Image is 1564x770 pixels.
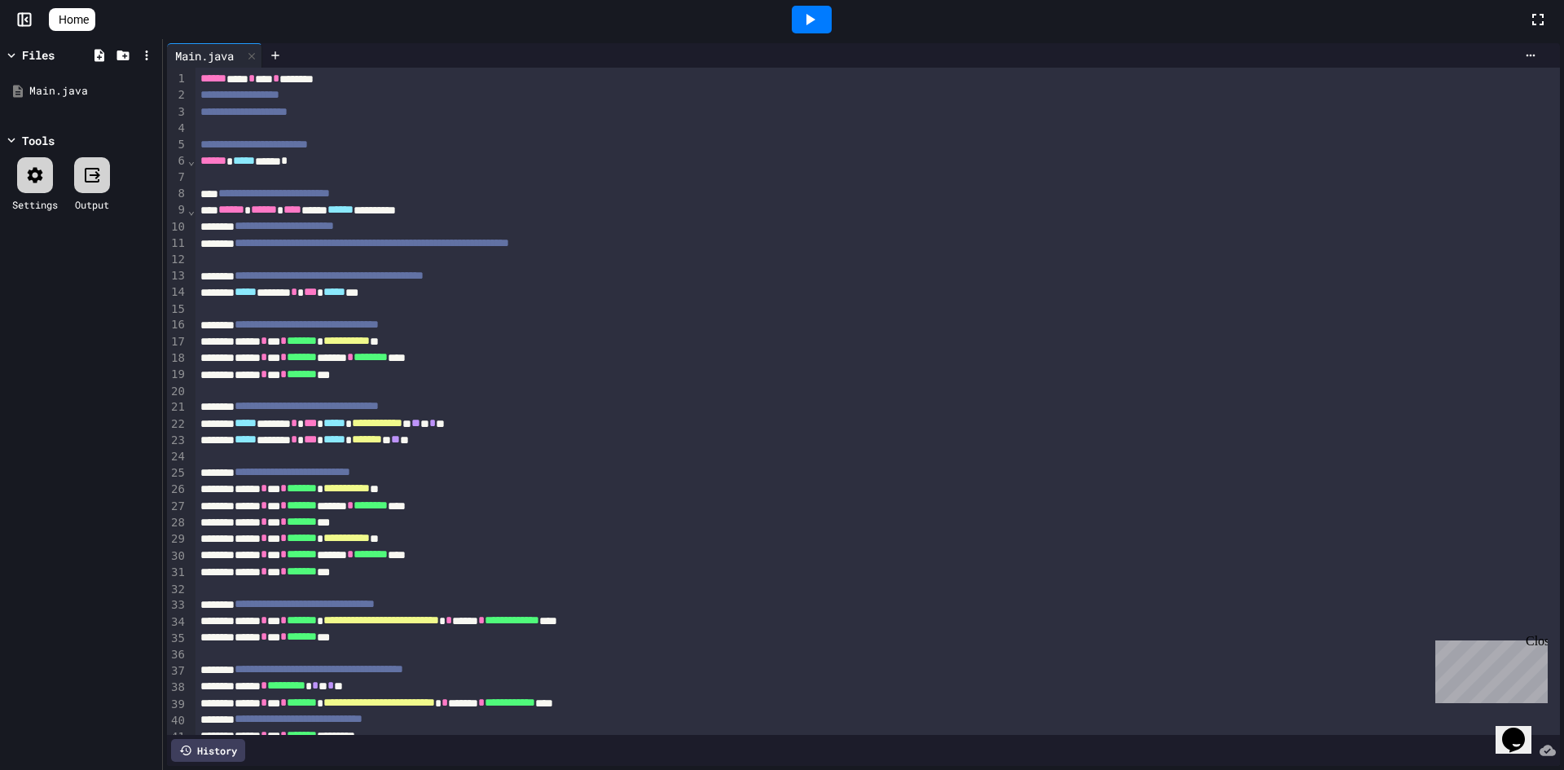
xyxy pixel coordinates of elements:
div: 18 [167,350,187,367]
div: 37 [167,663,187,680]
span: Fold line [187,204,195,217]
div: 10 [167,219,187,235]
div: 28 [167,515,187,531]
div: 11 [167,235,187,252]
div: Files [22,46,55,64]
div: 27 [167,499,187,515]
div: 35 [167,631,187,647]
div: History [171,739,245,762]
div: Tools [22,132,55,149]
div: 41 [167,729,187,746]
div: Main.java [167,47,242,64]
div: 26 [167,482,187,498]
div: 16 [167,317,187,333]
div: Main.java [167,43,262,68]
div: 13 [167,268,187,284]
div: 9 [167,202,187,218]
div: 39 [167,697,187,713]
div: 7 [167,169,187,186]
div: 12 [167,252,187,268]
div: 31 [167,565,187,581]
div: 36 [167,647,187,663]
iframe: chat widget [1496,705,1548,754]
div: 6 [167,153,187,169]
div: 22 [167,416,187,433]
div: 24 [167,449,187,465]
div: 1 [167,71,187,87]
div: 14 [167,284,187,301]
div: Output [75,197,109,212]
span: Home [59,11,89,28]
div: Main.java [29,83,156,99]
a: Home [49,8,95,31]
iframe: chat widget [1429,634,1548,703]
div: 30 [167,548,187,565]
div: 20 [167,384,187,400]
div: 38 [167,680,187,696]
span: Fold line [187,154,195,167]
div: 23 [167,433,187,449]
div: 29 [167,531,187,548]
div: Settings [12,197,58,212]
div: 19 [167,367,187,383]
div: 8 [167,186,187,202]
div: 17 [167,334,187,350]
div: Chat with us now!Close [7,7,112,103]
div: 40 [167,713,187,729]
div: 32 [167,582,187,598]
div: 25 [167,465,187,482]
div: 2 [167,87,187,103]
div: 3 [167,104,187,121]
div: 15 [167,301,187,318]
div: 34 [167,614,187,631]
div: 33 [167,597,187,614]
div: 21 [167,399,187,416]
div: 4 [167,121,187,137]
div: 5 [167,137,187,153]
